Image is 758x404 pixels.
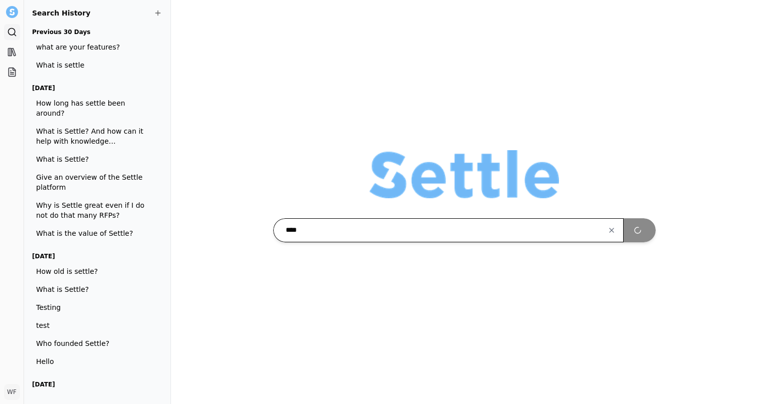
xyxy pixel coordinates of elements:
h3: Previous 30 Days [32,26,154,38]
h3: [DATE] [32,82,154,94]
button: Settle [4,4,20,20]
button: WF [4,384,20,400]
span: Hello [36,356,150,366]
span: Give an overview of the Settle platform [36,172,150,192]
span: How old is settle? [36,266,150,276]
span: what are your features? [36,42,150,52]
span: What is Settle? And how can it help with knowledge management with and beyond the RFP process? [36,126,150,146]
h2: Search History [32,8,162,18]
button: Clear input [600,221,624,239]
span: What is Settle? [36,284,150,294]
img: Settle [6,6,18,18]
span: How long has settle been around? [36,98,150,118]
a: Projects [4,64,20,80]
span: test [36,320,150,330]
span: What is Settle? [36,154,150,164]
a: Library [4,44,20,60]
span: Why is Settle great even if I do not do that many RFPs? [36,200,150,220]
h3: [DATE] [32,378,154,390]
span: What is the value of Settle? [36,228,150,238]
a: Search [4,24,20,40]
img: Organization logo [369,150,559,198]
span: Who founded Settle? [36,338,150,348]
h3: [DATE] [32,250,154,262]
span: What is settle [36,60,150,70]
span: Testing [36,302,150,312]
